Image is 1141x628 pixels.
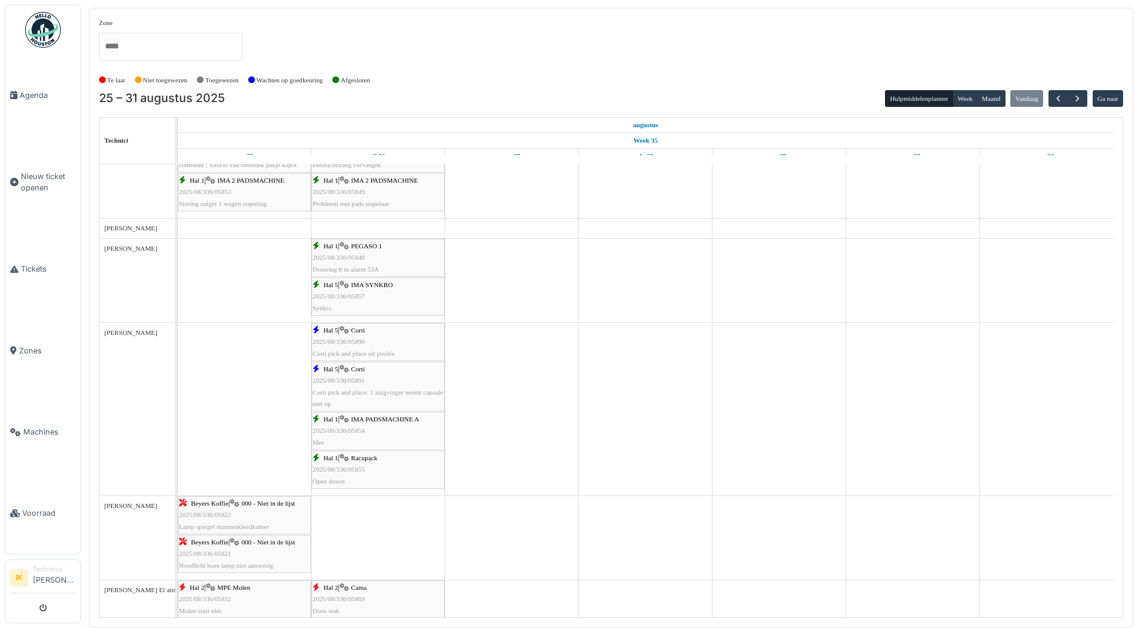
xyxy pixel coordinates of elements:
span: [PERSON_NAME] [104,502,158,509]
span: IMA 2 PADSMACHINE [217,177,284,184]
span: Corti [351,327,365,334]
span: Agenda [20,90,76,101]
span: Dosering 6 in alarm 53A [313,266,379,273]
span: 2025/08/336/05822 [179,511,232,518]
span: 2025/08/336/05857 [313,293,365,300]
span: 2025/08/336/05853 [179,188,232,195]
div: | [179,582,310,617]
span: Synkro [313,304,332,312]
a: 27 augustus 2025 [501,149,523,164]
span: Hal 1 [323,242,338,250]
span: 2025/08/336/05849 [313,188,365,195]
span: Hal 2 [323,584,338,591]
a: Agenda [5,54,81,136]
span: Lamp spiegel mannenkleedkamer [179,523,269,530]
span: 2025/08/336/05832 [179,595,232,602]
div: | [313,279,443,314]
div: | [313,241,443,275]
span: Probleem met pads stapelaar [313,200,389,207]
div: | [179,537,310,571]
span: Hal 2 [190,584,205,591]
div: | [313,175,443,210]
span: Hal 1 [323,454,338,461]
span: combiner : fotocel van ontbreek pakje kapot [179,161,297,168]
span: Racupack [351,454,377,461]
span: 2025/08/336/05854 [313,427,365,434]
div: | [179,498,310,532]
span: Hal 5 [323,281,338,288]
span: Cama [351,584,366,591]
span: Hal 5 [323,327,338,334]
label: Toegewezen [205,75,239,85]
a: Zones [5,310,81,391]
li: [PERSON_NAME] [33,565,76,590]
label: Niet toegewezen [143,75,187,85]
span: [PERSON_NAME] [104,224,158,232]
li: IK [10,569,28,587]
a: Voorraad [5,473,81,554]
span: Persluchtslang vervangen [313,161,381,168]
div: | [313,364,443,410]
span: [PERSON_NAME] [104,329,158,336]
span: Tickets [21,263,76,275]
span: 2025/08/336/05821 [179,550,232,557]
span: 2025/08/336/05840 [313,254,365,261]
button: Week [952,90,977,107]
span: [PERSON_NAME] [104,245,158,252]
span: Hal 1 [323,177,338,184]
img: Badge_color-CXgf-gQk.svg [25,12,61,48]
button: Vorige [1049,90,1068,107]
button: Volgende [1068,90,1087,107]
span: 2025/08/336/05891 [313,377,365,384]
div: | [313,325,443,359]
a: 28 augustus 2025 [635,149,656,164]
span: 2025/08/336/05890 [313,338,365,345]
span: Corti pick and place: 1 zuigvinger neemt capsule niet op [313,389,443,407]
span: Doos stuk [313,607,340,614]
span: IMA 2 PADSMACHINE [351,177,418,184]
div: | [179,175,310,210]
span: 2025/08/336/05869 [313,595,365,602]
button: Hulpmiddelenplanner [885,90,953,107]
span: Zones [19,345,76,356]
button: Maand [977,90,1006,107]
span: Mes [313,439,324,446]
span: [PERSON_NAME] El atimi [104,586,180,593]
div: | [313,582,443,617]
a: Nieuw ticket openen [5,136,81,229]
div: | [313,452,443,487]
span: Hal 1 [323,415,338,423]
a: Tickets [5,229,81,310]
a: 25 augustus 2025 [630,118,661,133]
label: Te laat [107,75,125,85]
a: 31 augustus 2025 [1037,149,1057,164]
span: IMA SYNKRO [351,281,393,288]
span: 2025/08/336/05855 [313,466,365,473]
button: Ga naar [1093,90,1124,107]
div: Technicus [33,565,76,574]
input: Alles [104,38,118,55]
span: Hal 1 [190,177,205,184]
label: Zone [99,18,113,28]
a: 26 augustus 2025 [368,149,388,164]
span: Molen start niet [179,607,221,614]
span: Beyers Koffie [191,500,229,507]
span: 000 - Niet in de lijst [242,500,295,507]
span: Beyers Koffie [191,538,229,546]
span: Noodlicht hoes lamp niet aanwezig [179,562,273,569]
a: Machines [5,392,81,473]
a: Week 35 [630,133,661,148]
span: Machines [23,426,76,438]
span: Hal 5 [323,365,338,373]
span: MPE Molen [217,584,250,591]
label: Afgesloten [341,75,370,85]
span: Corti pick and place uit positie [313,350,395,357]
a: 30 augustus 2025 [903,149,924,164]
span: Voorraad [22,507,76,519]
span: Corti [351,365,365,373]
label: Wachten op goedkeuring [257,75,323,85]
span: Technici [104,137,128,144]
a: 25 augustus 2025 [233,149,256,164]
span: Storing zuiger 1 wagen stapeling [179,200,267,207]
h2: 25 – 31 augustus 2025 [99,91,225,106]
